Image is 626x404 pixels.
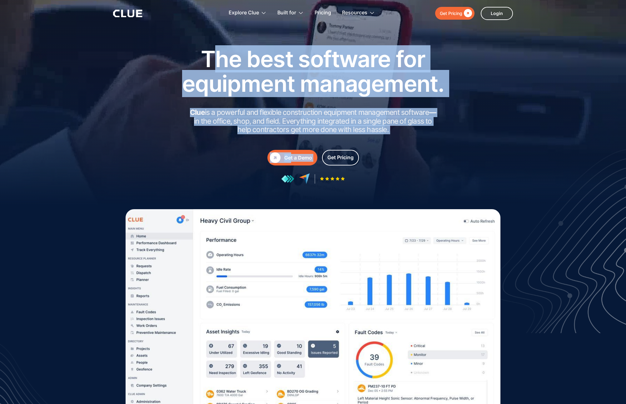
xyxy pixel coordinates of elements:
img: Five-star rating icon [320,177,345,181]
div: Built for [277,3,304,23]
img: reviews at getapp [281,175,294,183]
iframe: Chat Widget [595,374,626,404]
strong: Clue [190,108,205,117]
img: Design for fleet management software [488,148,626,333]
a: Get Pricing [322,150,359,165]
div: Explore Clue [229,3,259,23]
a: Pricing [315,3,331,23]
a: Get a Demo [267,150,317,165]
div: Resources [342,3,375,23]
div: Get a Demo [284,154,312,162]
div: Resources [342,3,367,23]
div:  [270,152,281,163]
div: Get Pricing [440,9,462,17]
h2: is a powerful and flexible construction equipment management software in the office, shop, and fi... [188,108,438,134]
div: Explore Clue [229,3,266,23]
div: Get Pricing [327,154,354,161]
a: Login [481,7,513,20]
strong: — [429,108,436,117]
a: Get Pricing [435,7,474,20]
div: Built for [277,3,296,23]
h1: The best software for equipment management. [172,47,454,96]
div:  [462,9,472,17]
img: reviews at capterra [299,173,310,184]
